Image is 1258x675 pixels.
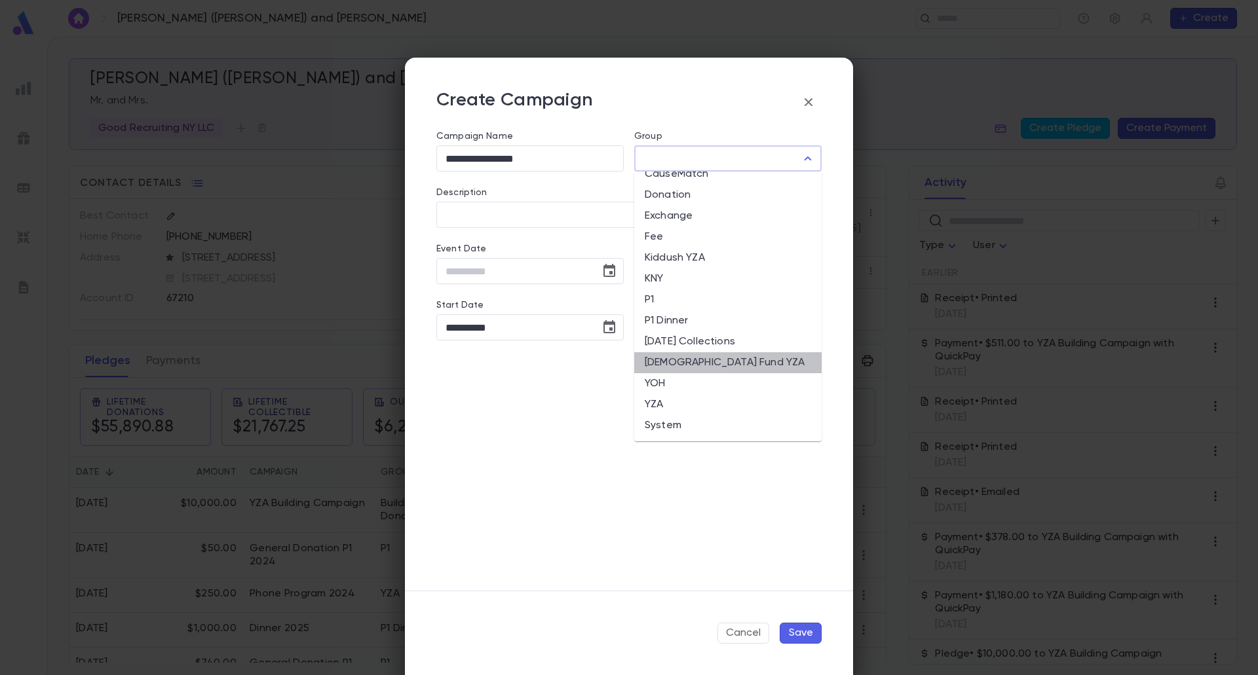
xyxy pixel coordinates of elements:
li: [DEMOGRAPHIC_DATA] Fund YZA [634,352,822,373]
li: P1 [634,289,822,310]
li: Exchange [634,206,822,227]
li: System [634,415,822,436]
button: Choose date [596,258,622,284]
label: Description [436,187,487,198]
li: P1 Dinner [634,310,822,331]
button: Save [780,623,822,644]
label: Event Date [436,244,624,254]
li: Kiddush YZA [634,247,822,268]
label: Start Date [436,300,624,310]
li: Donation [634,185,822,206]
li: YOH [634,373,822,394]
li: [DATE] Collections [634,331,822,352]
button: Cancel [717,623,769,644]
li: YZA [634,394,822,415]
li: CauseMatch [634,164,822,185]
li: KNY [634,268,822,289]
li: Fee [634,227,822,247]
button: Close [799,149,817,168]
label: Group [634,131,662,141]
label: Campaign Name [436,131,513,141]
p: Create Campaign [436,89,592,115]
button: Choose date, selected date is Sep 9, 2025 [596,314,622,340]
